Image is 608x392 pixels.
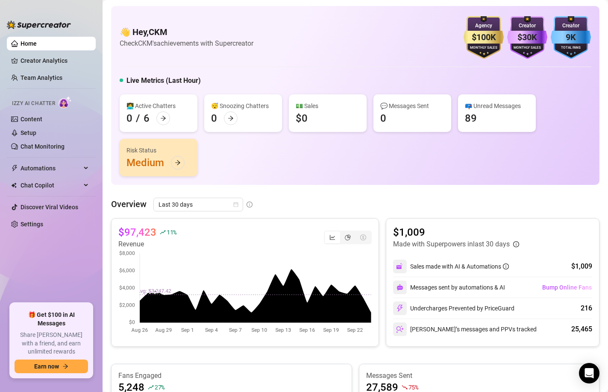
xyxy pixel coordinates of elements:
span: info-circle [513,241,519,247]
img: purple-badge-B9DA21FR.svg [507,16,547,59]
div: Sales made with AI & Automations [410,262,509,271]
div: 216 [581,303,592,313]
div: [PERSON_NAME]’s messages and PPVs tracked [393,322,537,336]
article: Check CKM's achievements with Supercreator [120,38,253,49]
div: $1,009 [571,261,592,272]
div: 25,465 [571,324,592,334]
article: Made with Superpowers in last 30 days [393,239,510,249]
a: Setup [21,129,36,136]
span: 11 % [167,228,176,236]
div: Total Fans [551,45,591,51]
div: Monthly Sales [507,45,547,51]
span: pie-chart [345,234,351,240]
div: $100K [464,31,504,44]
img: gold-badge-CigiZidd.svg [464,16,504,59]
div: 😴 Snoozing Chatters [211,101,275,111]
span: arrow-right [160,115,166,121]
span: Share [PERSON_NAME] with a friend, and earn unlimited rewards [15,331,88,356]
img: svg%3e [397,284,403,291]
article: Revenue [118,239,176,249]
a: Chat Monitoring [21,143,65,150]
div: Agency [464,22,504,30]
div: 0 [380,111,386,125]
div: $0 [296,111,308,125]
div: 0 [126,111,132,125]
span: arrow-right [175,160,181,166]
div: 💬 Messages Sent [380,101,444,111]
div: 👩‍💻 Active Chatters [126,101,191,111]
div: Messages sent by automations & AI [393,281,505,294]
span: Last 30 days [159,198,238,211]
img: AI Chatter [59,96,72,108]
span: fall [402,384,408,390]
span: Izzy AI Chatter [12,99,55,108]
a: Content [21,116,42,123]
span: info-circle [503,263,509,269]
article: $1,009 [393,225,519,239]
article: $97,423 [118,225,156,239]
div: $30K [507,31,547,44]
img: svg%3e [396,325,404,333]
img: Chat Copilot [11,182,17,188]
div: Open Intercom Messenger [579,363,599,383]
div: 💵 Sales [296,101,360,111]
div: Undercharges Prevented by PriceGuard [393,301,514,315]
div: 9K [551,31,591,44]
div: 📪 Unread Messages [465,101,529,111]
img: logo-BBDzfeDw.svg [7,20,71,29]
div: Risk Status [126,146,191,155]
a: Settings [21,221,43,228]
h5: Live Metrics (Last Hour) [126,76,201,86]
div: 0 [211,111,217,125]
div: Creator [551,22,591,30]
span: arrow-right [62,363,68,369]
div: segmented control [324,231,372,244]
a: Team Analytics [21,74,62,81]
h4: 👋 Hey, CKM [120,26,253,38]
div: 6 [144,111,150,125]
a: Home [21,40,37,47]
span: Chat Copilot [21,178,81,192]
span: Automations [21,161,81,175]
span: thunderbolt [11,165,18,172]
article: Fans Engaged [118,371,345,380]
article: Overview [111,198,147,211]
a: Discover Viral Videos [21,204,78,211]
span: info-circle [247,202,253,208]
button: Bump Online Fans [542,281,592,294]
span: 75 % [408,383,418,391]
img: svg%3e [396,304,404,312]
span: Earn now [34,363,59,370]
span: arrow-right [228,115,234,121]
div: 89 [465,111,477,125]
div: Creator [507,22,547,30]
button: Earn nowarrow-right [15,360,88,373]
img: svg%3e [396,263,404,270]
div: Monthly Sales [464,45,504,51]
span: calendar [233,202,238,207]
span: rise [160,229,166,235]
span: 27 % [155,383,164,391]
span: line-chart [329,234,335,240]
img: blue-badge-DgoSNQY1.svg [551,16,591,59]
article: Messages Sent [366,371,593,380]
span: rise [148,384,154,390]
a: Creator Analytics [21,54,89,67]
span: 🎁 Get $100 in AI Messages [15,311,88,328]
span: Bump Online Fans [542,284,592,291]
span: dollar-circle [360,234,366,240]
